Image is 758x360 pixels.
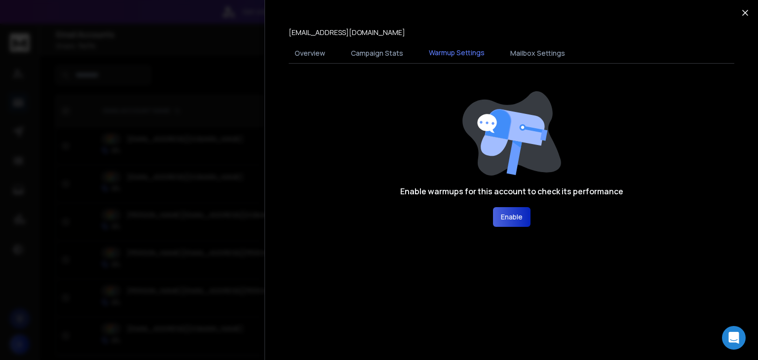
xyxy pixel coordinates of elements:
[400,185,623,197] h1: Enable warmups for this account to check its performance
[423,42,491,65] button: Warmup Settings
[722,326,746,350] div: Open Intercom Messenger
[462,91,561,176] img: image
[345,42,409,64] button: Campaign Stats
[289,28,405,37] p: [EMAIL_ADDRESS][DOMAIN_NAME]
[289,42,331,64] button: Overview
[493,207,531,227] button: Enable
[504,42,571,64] button: Mailbox Settings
